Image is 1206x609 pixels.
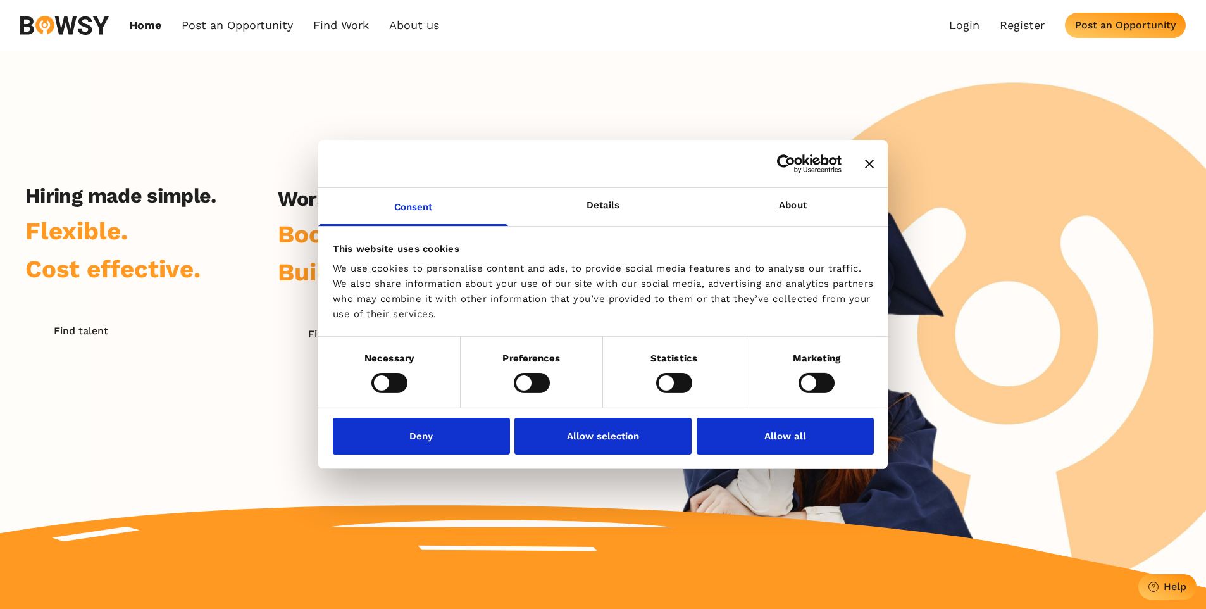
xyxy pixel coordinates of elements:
[278,322,389,347] button: Find Work
[129,18,161,32] a: Home
[793,353,841,364] strong: Marketing
[731,154,842,173] a: Usercentrics Cookiebot - opens in a new window
[25,217,128,245] span: Flexible.
[1075,19,1176,31] div: Post an Opportunity
[25,318,136,344] button: Find talent
[20,16,109,35] img: svg%3e
[25,254,201,283] span: Cost effective.
[278,258,418,286] span: Build skills.
[1000,18,1045,32] a: Register
[949,18,979,32] a: Login
[308,328,359,340] div: Find Work
[278,220,390,248] span: Boost CV.
[54,325,108,337] div: Find talent
[1164,581,1186,593] div: Help
[865,159,874,168] button: Close banner
[278,187,480,211] h2: Work while studying.
[1065,13,1186,38] button: Post an Opportunity
[333,418,510,455] button: Deny
[364,353,414,364] strong: Necessary
[650,353,697,364] strong: Statistics
[1138,574,1197,600] button: Help
[514,418,692,455] button: Allow selection
[697,418,874,455] button: Allow all
[333,261,874,322] div: We use cookies to personalise content and ads, to provide social media features and to analyse ou...
[25,184,216,208] h2: Hiring made simple.
[698,188,888,226] a: About
[502,353,560,364] strong: Preferences
[508,188,698,226] a: Details
[333,241,874,256] div: This website uses cookies
[318,188,508,226] a: Consent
